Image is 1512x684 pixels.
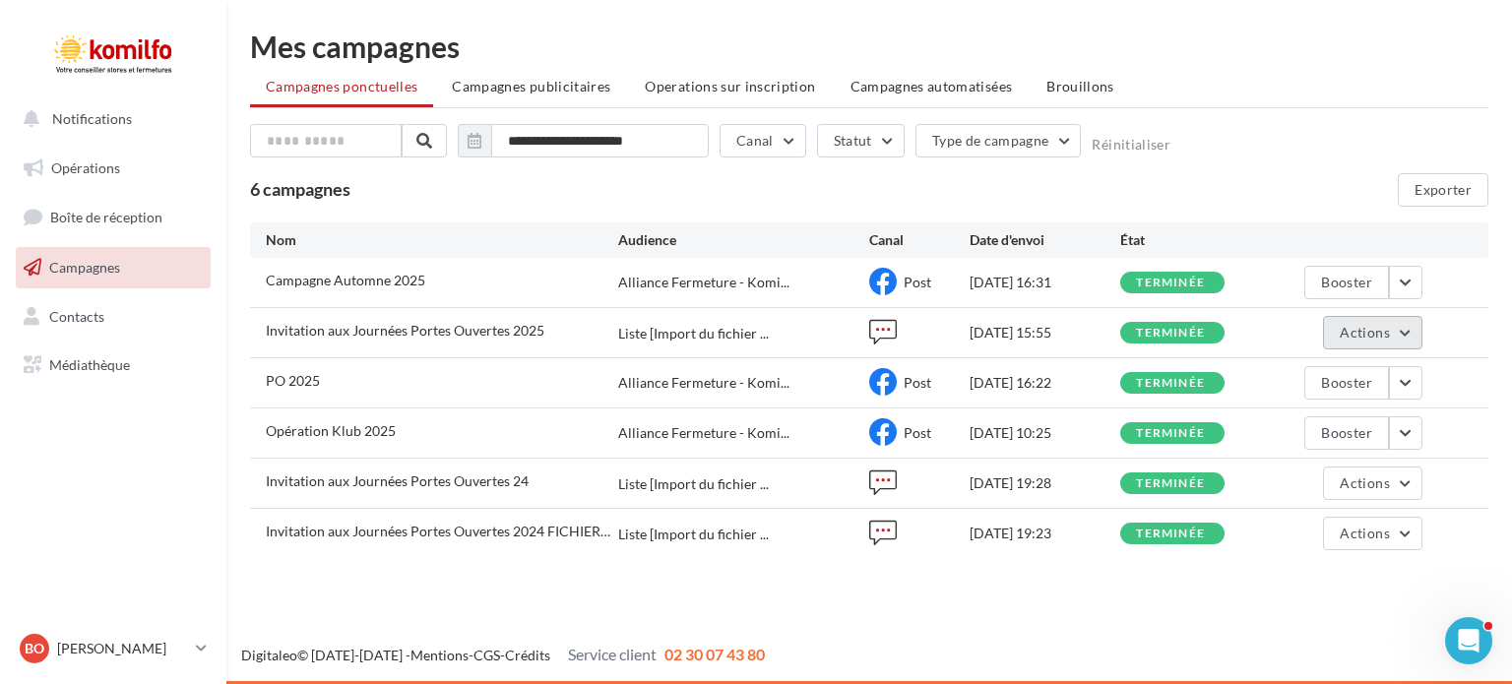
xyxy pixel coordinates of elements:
[49,259,120,276] span: Campagnes
[241,647,765,663] span: © [DATE]-[DATE] - - -
[266,523,610,539] span: Invitation aux Journées Portes Ouvertes 2024 FICHIER P8
[1340,324,1389,341] span: Actions
[618,373,789,393] span: Alliance Fermeture - Komi...
[50,209,162,225] span: Boîte de réception
[12,247,215,288] a: Campagnes
[241,647,297,663] a: Digitaleo
[817,124,905,157] button: Statut
[1304,366,1388,400] button: Booster
[266,472,529,489] span: Invitation aux Journées Portes Ouvertes 24
[904,424,931,441] span: Post
[16,630,211,667] a: BO [PERSON_NAME]
[618,525,769,544] span: Liste [Import du fichier ...
[266,230,618,250] div: Nom
[25,639,44,658] span: BO
[1046,78,1114,94] span: Brouillons
[12,196,215,238] a: Boîte de réception
[473,647,500,663] a: CGS
[970,373,1120,393] div: [DATE] 16:22
[1398,173,1488,207] button: Exporter
[970,273,1120,292] div: [DATE] 16:31
[618,474,769,494] span: Liste [Import du fichier ...
[505,647,550,663] a: Crédits
[410,647,469,663] a: Mentions
[52,110,132,127] span: Notifications
[1445,617,1492,664] iframe: Intercom live chat
[618,423,789,443] span: Alliance Fermeture - Komi...
[645,78,815,94] span: Operations sur inscription
[869,230,970,250] div: Canal
[12,344,215,386] a: Médiathèque
[1136,477,1205,490] div: terminée
[850,78,1013,94] span: Campagnes automatisées
[915,124,1082,157] button: Type de campagne
[970,473,1120,493] div: [DATE] 19:28
[49,307,104,324] span: Contacts
[1136,377,1205,390] div: terminée
[1304,416,1388,450] button: Booster
[1323,466,1421,500] button: Actions
[266,322,544,339] span: Invitation aux Journées Portes Ouvertes 2025
[618,324,769,343] span: Liste [Import du fichier ...
[12,98,207,140] button: Notifications
[1092,137,1170,153] button: Réinitialiser
[57,639,188,658] p: [PERSON_NAME]
[1136,528,1205,540] div: terminée
[49,356,130,373] span: Médiathèque
[266,272,425,288] span: Campagne Automne 2025
[1136,427,1205,440] div: terminée
[1340,474,1389,491] span: Actions
[970,524,1120,543] div: [DATE] 19:23
[12,148,215,189] a: Opérations
[51,159,120,176] span: Opérations
[1323,316,1421,349] button: Actions
[970,323,1120,342] div: [DATE] 15:55
[1340,525,1389,541] span: Actions
[618,230,869,250] div: Audience
[568,645,657,663] span: Service client
[12,296,215,338] a: Contacts
[1304,266,1388,299] button: Booster
[452,78,610,94] span: Campagnes publicitaires
[1136,327,1205,340] div: terminée
[250,31,1488,61] div: Mes campagnes
[904,274,931,290] span: Post
[970,423,1120,443] div: [DATE] 10:25
[250,178,350,200] span: 6 campagnes
[1136,277,1205,289] div: terminée
[970,230,1120,250] div: Date d'envoi
[266,422,396,439] span: Opération Klub 2025
[1120,230,1271,250] div: État
[720,124,806,157] button: Canal
[266,372,320,389] span: PO 2025
[904,374,931,391] span: Post
[618,273,789,292] span: Alliance Fermeture - Komi...
[1323,517,1421,550] button: Actions
[664,645,765,663] span: 02 30 07 43 80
